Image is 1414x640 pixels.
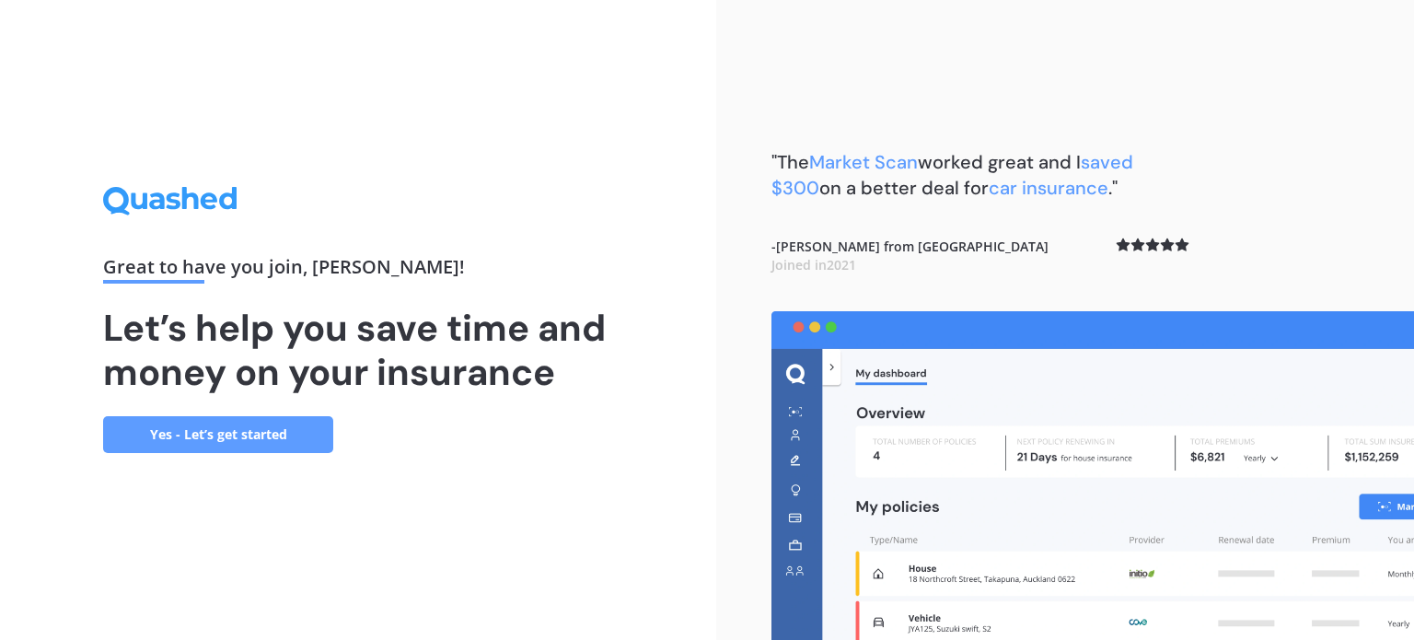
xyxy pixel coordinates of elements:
img: dashboard.webp [771,311,1414,640]
span: car insurance [989,176,1108,200]
b: "The worked great and I on a better deal for ." [771,150,1133,200]
h1: Let’s help you save time and money on your insurance [103,306,613,394]
span: Market Scan [809,150,918,174]
div: Great to have you join , [PERSON_NAME] ! [103,258,613,284]
span: Joined in 2021 [771,256,856,273]
span: saved $300 [771,150,1133,200]
b: - [PERSON_NAME] from [GEOGRAPHIC_DATA] [771,238,1049,273]
a: Yes - Let’s get started [103,416,333,453]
